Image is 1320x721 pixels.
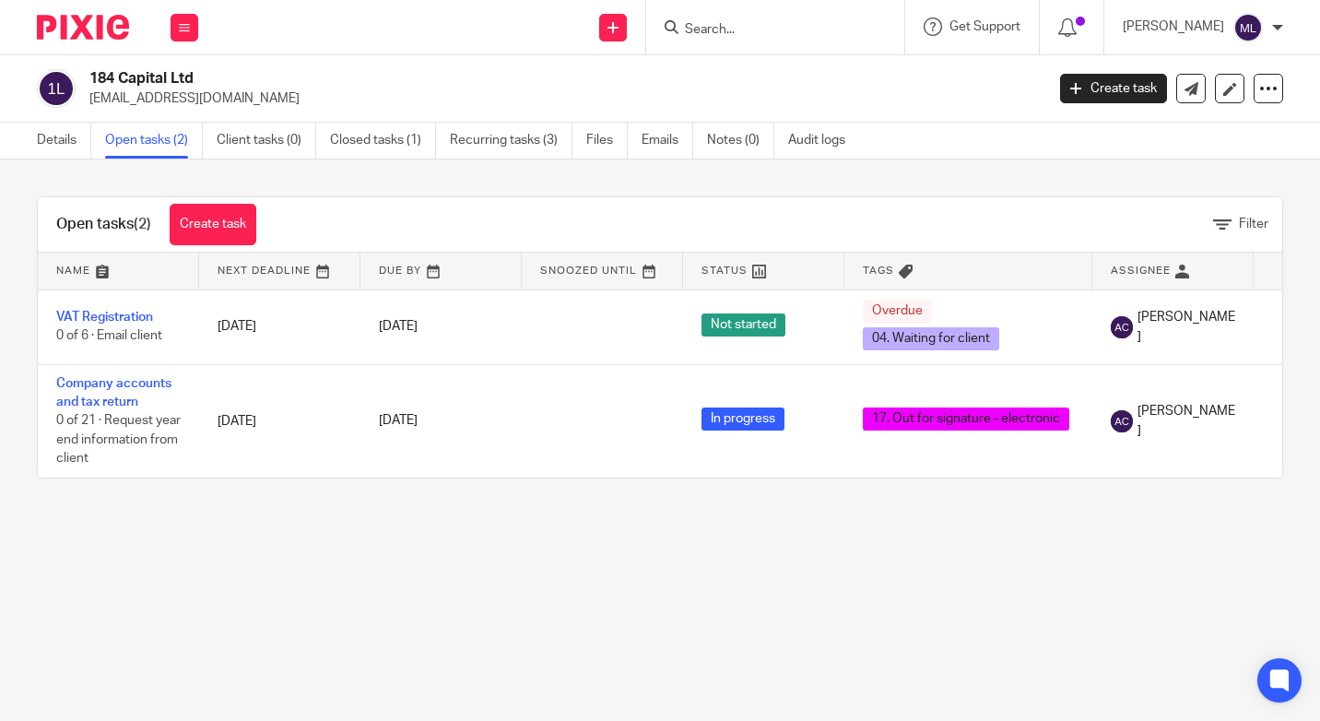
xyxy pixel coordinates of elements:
[701,266,748,276] span: Status
[330,123,436,159] a: Closed tasks (1)
[134,217,151,231] span: (2)
[788,123,859,159] a: Audit logs
[949,20,1020,33] span: Get Support
[170,204,256,245] a: Create task
[89,89,1032,108] p: [EMAIL_ADDRESS][DOMAIN_NAME]
[1060,74,1167,103] a: Create task
[56,215,151,234] h1: Open tasks
[56,377,171,408] a: Company accounts and tax return
[379,415,418,428] span: [DATE]
[56,330,162,343] span: 0 of 6 · Email client
[586,123,628,159] a: Files
[1111,316,1133,338] img: svg%3E
[56,311,153,324] a: VAT Registration
[1233,13,1263,42] img: svg%3E
[863,408,1069,431] span: 17. Out for signature - electronic
[1137,308,1235,346] span: [PERSON_NAME]
[37,69,76,108] img: svg%3E
[863,300,932,323] span: Overdue
[217,123,316,159] a: Client tasks (0)
[56,414,181,465] span: 0 of 21 · Request year end information from client
[683,22,849,39] input: Search
[89,69,843,89] h2: 184 Capital Ltd
[642,123,693,159] a: Emails
[379,320,418,333] span: [DATE]
[37,123,91,159] a: Details
[701,408,784,431] span: In progress
[707,123,774,159] a: Notes (0)
[199,290,360,364] td: [DATE]
[863,327,999,350] span: 04. Waiting for client
[863,266,894,276] span: Tags
[540,266,637,276] span: Snoozed Until
[1137,402,1235,440] span: [PERSON_NAME]
[1239,218,1268,230] span: Filter
[37,15,129,40] img: Pixie
[199,364,360,478] td: [DATE]
[1111,410,1133,432] img: svg%3E
[1123,18,1224,36] p: [PERSON_NAME]
[105,123,203,159] a: Open tasks (2)
[701,313,785,337] span: Not started
[450,123,572,159] a: Recurring tasks (3)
